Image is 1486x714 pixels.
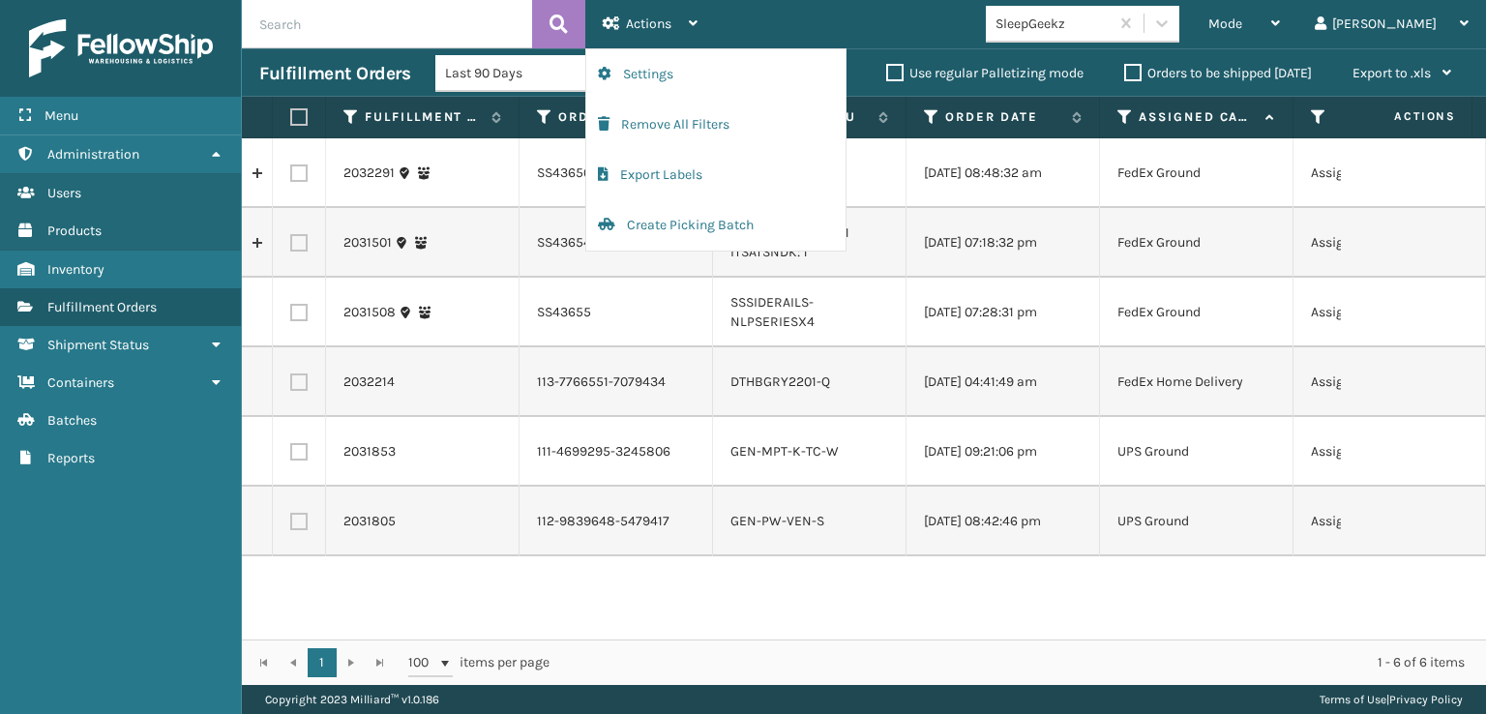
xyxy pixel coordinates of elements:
[886,65,1084,81] label: Use regular Palletizing mode
[1208,15,1242,32] span: Mode
[586,200,846,251] button: Create Picking Batch
[945,108,1062,126] label: Order Date
[996,14,1111,34] div: SleepGeekz
[408,648,550,677] span: items per page
[1100,138,1293,208] td: FedEx Ground
[558,108,675,126] label: Order Number
[520,347,713,417] td: 113-7766551-7079434
[47,412,97,429] span: Batches
[1139,108,1256,126] label: Assigned Carrier Service
[730,294,815,330] a: SSSIDERAILS-NLPSERIESX4
[408,653,437,672] span: 100
[343,512,396,531] a: 2031805
[343,233,392,253] a: 2031501
[906,417,1100,487] td: [DATE] 09:21:06 pm
[343,442,396,461] a: 2031853
[47,374,114,391] span: Containers
[520,278,713,347] td: SS43655
[1389,693,1463,706] a: Privacy Policy
[265,685,439,714] p: Copyright 2023 Milliard™ v 1.0.186
[445,63,595,83] div: Last 90 Days
[1100,417,1293,487] td: UPS Ground
[259,62,410,85] h3: Fulfillment Orders
[29,19,213,77] img: logo
[308,648,337,677] a: 1
[730,513,824,529] a: GEN-PW-VEN-S
[343,303,396,322] a: 2031508
[47,299,157,315] span: Fulfillment Orders
[1100,347,1293,417] td: FedEx Home Delivery
[586,150,846,200] button: Export Labels
[906,138,1100,208] td: [DATE] 08:48:32 am
[520,138,713,208] td: SS43650(1)
[1100,278,1293,347] td: FedEx Ground
[577,653,1465,672] div: 1 - 6 of 6 items
[47,450,95,466] span: Reports
[1124,65,1312,81] label: Orders to be shipped [DATE]
[730,244,808,260] a: ITSATSNDK: 1
[1320,685,1463,714] div: |
[47,185,81,201] span: Users
[47,337,149,353] span: Shipment Status
[45,107,78,124] span: Menu
[365,108,482,126] label: Fulfillment Order Id
[1100,208,1293,278] td: FedEx Ground
[343,372,395,392] a: 2032214
[906,278,1100,347] td: [DATE] 07:28:31 pm
[586,100,846,150] button: Remove All Filters
[1320,693,1386,706] a: Terms of Use
[1333,101,1468,133] span: Actions
[520,208,713,278] td: SS43654(1)
[906,208,1100,278] td: [DATE] 07:18:32 pm
[1100,487,1293,556] td: UPS Ground
[906,347,1100,417] td: [DATE] 04:41:49 am
[520,417,713,487] td: 111-4699295-3245806
[47,261,104,278] span: Inventory
[730,373,830,390] a: DTHBGRY2201-Q
[586,49,846,100] button: Settings
[730,443,839,460] a: GEN-MPT-K-TC-W
[47,223,102,239] span: Products
[343,164,395,183] a: 2032291
[520,487,713,556] td: 112-9839648-5479417
[906,487,1100,556] td: [DATE] 08:42:46 pm
[47,146,139,163] span: Administration
[626,15,671,32] span: Actions
[1352,65,1431,81] span: Export to .xls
